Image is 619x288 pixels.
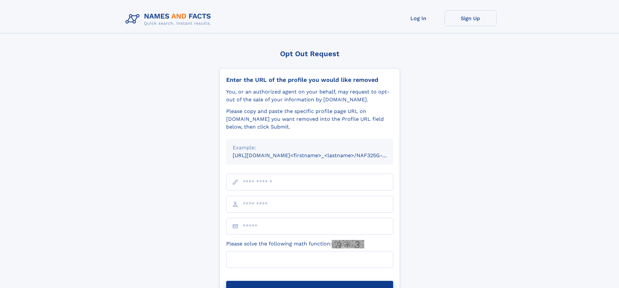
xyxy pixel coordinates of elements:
[123,10,216,28] img: Logo Names and Facts
[233,144,387,152] div: Example:
[233,152,406,158] small: [URL][DOMAIN_NAME]<firstname>_<lastname>/NAF325G-xxxxxxxx
[219,50,400,58] div: Opt Out Request
[445,10,496,26] a: Sign Up
[226,76,393,83] div: Enter the URL of the profile you would like removed
[226,240,364,248] label: Please solve the following math function:
[393,10,445,26] a: Log In
[226,88,393,104] div: You, or an authorized agent on your behalf, may request to opt-out of the sale of your informatio...
[226,107,393,131] div: Please copy and paste the specific profile page URL on [DOMAIN_NAME] you want removed into the Pr...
